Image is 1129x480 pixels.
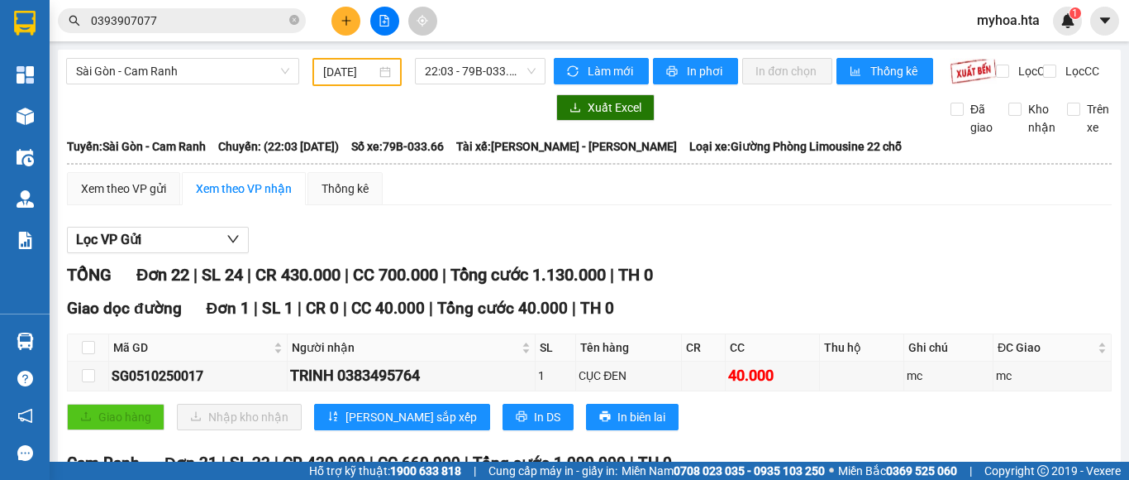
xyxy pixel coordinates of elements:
button: In đơn chọn [742,58,832,84]
span: Loại xe: Giường Phòng Limousine 22 chỗ [689,137,902,156]
span: CR 430.000 [255,265,341,285]
span: | [474,462,476,480]
button: caret-down [1090,7,1119,36]
span: printer [599,410,611,424]
span: sort-ascending [327,410,339,424]
span: down [226,233,240,246]
span: TH 0 [618,265,653,285]
span: In phơi [687,62,725,80]
span: Đơn 21 [164,454,217,473]
button: uploadGiao hàng [67,404,164,430]
span: | [429,299,433,318]
span: Tổng cước 40.000 [437,299,568,318]
span: Miền Nam [622,462,825,480]
th: CC [726,334,819,362]
span: | [222,454,226,473]
img: dashboard-icon [17,66,34,84]
th: Tên hàng [576,334,682,362]
span: Trên xe [1080,100,1116,137]
span: download [569,102,581,115]
img: solution-icon [17,232,34,249]
button: printerIn DS [503,404,574,430]
span: Kho nhận [1022,100,1062,137]
span: Sài Gòn - Cam Ranh [76,59,289,84]
input: Tìm tên, số ĐT hoặc mã đơn [91,12,286,30]
span: SL 1 [262,299,293,318]
div: SG0510250017 [112,366,284,386]
div: 1 [538,367,573,385]
span: 1 [1072,7,1078,19]
span: printer [516,410,527,424]
button: sort-ascending[PERSON_NAME] sắp xếp [314,404,490,430]
span: | [298,299,302,318]
span: Cam Ranh [67,454,140,473]
span: | [969,462,972,480]
button: file-add [370,7,399,36]
button: aim [408,7,437,36]
th: CR [682,334,726,362]
button: downloadNhập kho nhận [177,404,302,430]
div: 40.000 [728,364,816,387]
span: plus [341,15,352,26]
th: Thu hộ [820,334,904,362]
span: | [345,265,349,285]
button: bar-chartThống kê [836,58,933,84]
span: myhoa.hta [964,10,1053,31]
button: plus [331,7,360,36]
span: CC 660.000 [378,454,460,473]
span: copyright [1037,465,1049,477]
div: TRINH 0383495764 [290,364,532,387]
span: SL 23 [230,454,270,473]
span: Chuyến: (22:03 [DATE]) [218,137,339,156]
img: warehouse-icon [17,190,34,208]
span: search [69,15,80,26]
div: Xem theo VP gửi [81,180,166,198]
img: warehouse-icon [17,108,34,125]
strong: 1900 633 818 [390,464,461,478]
span: | [254,299,258,318]
span: Mã GD [113,338,270,357]
button: printerIn biên lai [586,404,679,430]
span: | [193,265,198,285]
strong: 0708 023 035 - 0935 103 250 [674,464,825,478]
span: Người nhận [292,338,518,357]
span: Hỗ trợ kỹ thuật: [309,462,461,480]
strong: 0369 525 060 [886,464,957,478]
span: | [343,299,347,318]
span: 22:03 - 79B-033.66 [425,59,536,84]
span: bar-chart [850,65,864,79]
th: SL [536,334,576,362]
button: Lọc VP Gửi [67,227,249,253]
div: Thống kê [322,180,369,198]
img: 9k= [950,58,997,84]
span: Miền Bắc [838,462,957,480]
span: printer [666,65,680,79]
span: notification [17,408,33,424]
input: 05/10/2025 [323,63,376,81]
span: Đã giao [964,100,999,137]
span: In biên lai [617,408,665,426]
div: mc [996,367,1108,385]
span: Làm mới [588,62,636,80]
img: warehouse-icon [17,333,34,350]
div: mc [907,367,990,385]
span: CC 700.000 [353,265,438,285]
span: | [610,265,614,285]
span: SL 24 [202,265,243,285]
span: | [630,454,634,473]
span: | [274,454,279,473]
img: icon-new-feature [1060,13,1075,28]
span: | [442,265,446,285]
span: Thống kê [870,62,920,80]
span: Giao dọc đường [67,299,182,318]
span: file-add [379,15,390,26]
img: warehouse-icon [17,149,34,166]
span: close-circle [289,15,299,25]
span: | [247,265,251,285]
button: downloadXuất Excel [556,94,655,121]
span: TH 0 [638,454,672,473]
span: close-circle [289,13,299,29]
span: Tổng cước 1.090.000 [473,454,626,473]
span: TỔNG [67,265,112,285]
span: Lọc CC [1059,62,1102,80]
